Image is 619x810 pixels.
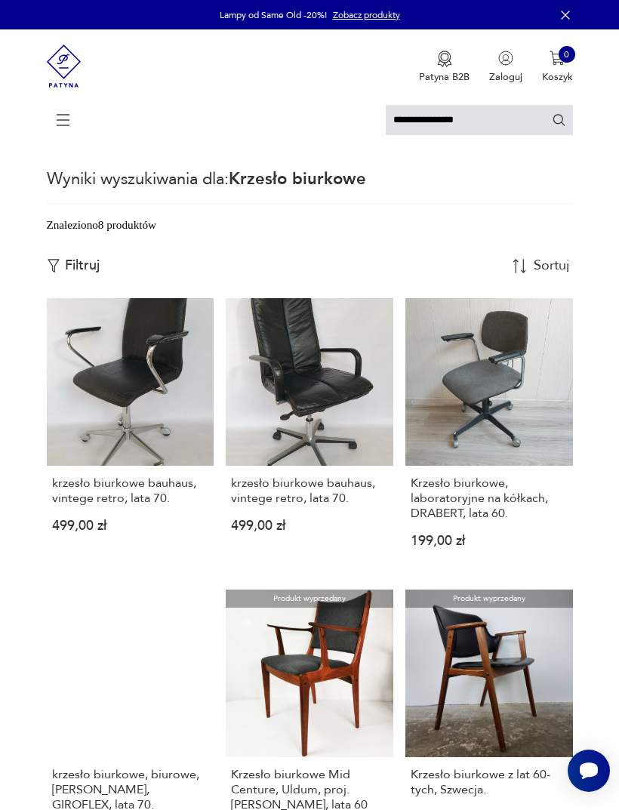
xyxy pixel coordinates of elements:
a: Ikona medaluPatyna B2B [419,51,470,84]
h3: krzesło biurkowe bauhaus, vintege retro, lata 70. [231,476,387,506]
img: Ikona medalu [437,51,452,67]
h3: Krzesło biurkowe z lat 60-tych, Szwecja. [411,767,567,797]
span: Krzesło biurkowe [229,168,366,190]
button: Filtruj [47,257,100,274]
p: Lampy od Same Old -20%! [220,9,327,21]
h3: krzesło biurkowe bauhaus, vintege retro, lata 70. [52,476,208,506]
iframe: Smartsupp widget button [568,750,610,792]
div: Sortuj według daty dodania [534,259,571,273]
p: 499,00 zł [52,521,208,532]
a: Zobacz produkty [333,9,400,21]
p: Wyniki wyszukiwania dla: [47,168,573,204]
button: 0Koszyk [542,51,573,84]
button: Szukaj [552,112,566,127]
a: Krzesło biurkowe, laboratoryjne na kółkach, DRABERT, lata 60.Krzesło biurkowe, laboratoryjne na k... [405,298,573,570]
div: 0 [559,46,575,63]
a: krzesło biurkowe bauhaus, vintege retro, lata 70.krzesło biurkowe bauhaus, vintege retro, lata 70... [226,298,393,570]
img: Ikona koszyka [550,51,565,66]
img: Sort Icon [513,259,527,273]
div: Znaleziono 8 produktów [47,217,157,233]
p: 499,00 zł [231,521,387,532]
button: Patyna B2B [419,51,470,84]
img: Ikonka użytkownika [498,51,513,66]
p: Koszyk [542,70,573,84]
img: Patyna - sklep z meblami i dekoracjami vintage [47,29,82,103]
p: 199,00 zł [411,536,567,547]
p: Filtruj [65,257,100,274]
button: Zaloguj [489,51,522,84]
img: Ikonka filtrowania [47,259,60,273]
p: Zaloguj [489,70,522,84]
a: krzesło biurkowe bauhaus, vintege retro, lata 70.krzesło biurkowe bauhaus, vintege retro, lata 70... [47,298,214,570]
h3: Krzesło biurkowe, laboratoryjne na kółkach, DRABERT, lata 60. [411,476,567,521]
p: Patyna B2B [419,70,470,84]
